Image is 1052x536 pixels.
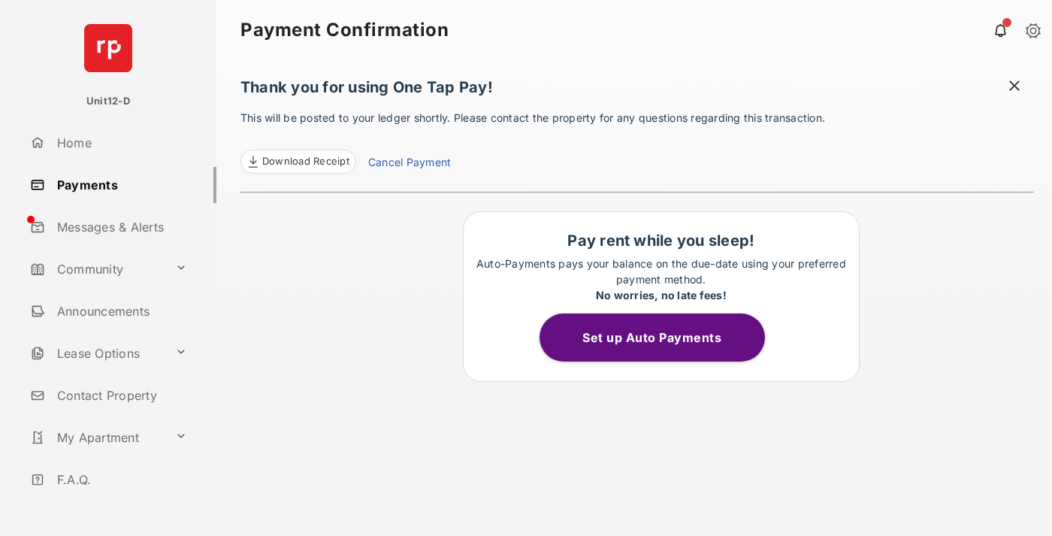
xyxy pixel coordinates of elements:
h1: Thank you for using One Tap Pay! [240,78,1034,104]
p: Unit12-D [86,94,130,109]
a: Home [24,125,216,161]
img: svg+xml;base64,PHN2ZyB4bWxucz0iaHR0cDovL3d3dy53My5vcmcvMjAwMC9zdmciIHdpZHRoPSI2NCIgaGVpZ2h0PSI2NC... [84,24,132,72]
a: Set up Auto Payments [540,330,783,345]
strong: Payment Confirmation [240,21,449,39]
a: Contact Property [24,377,216,413]
p: This will be posted to your ledger shortly. Please contact the property for any questions regardi... [240,110,1034,174]
span: Download Receipt [262,154,349,169]
a: Community [24,251,169,287]
p: Auto-Payments pays your balance on the due-date using your preferred payment method. [471,256,851,303]
button: Set up Auto Payments [540,313,765,362]
h1: Pay rent while you sleep! [471,232,851,250]
a: Cancel Payment [368,154,451,174]
a: Announcements [24,293,216,329]
a: Messages & Alerts [24,209,216,245]
a: My Apartment [24,419,169,456]
a: Lease Options [24,335,169,371]
div: No worries, no late fees! [471,287,851,303]
a: Download Receipt [240,150,356,174]
a: F.A.Q. [24,462,216,498]
a: Payments [24,167,216,203]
